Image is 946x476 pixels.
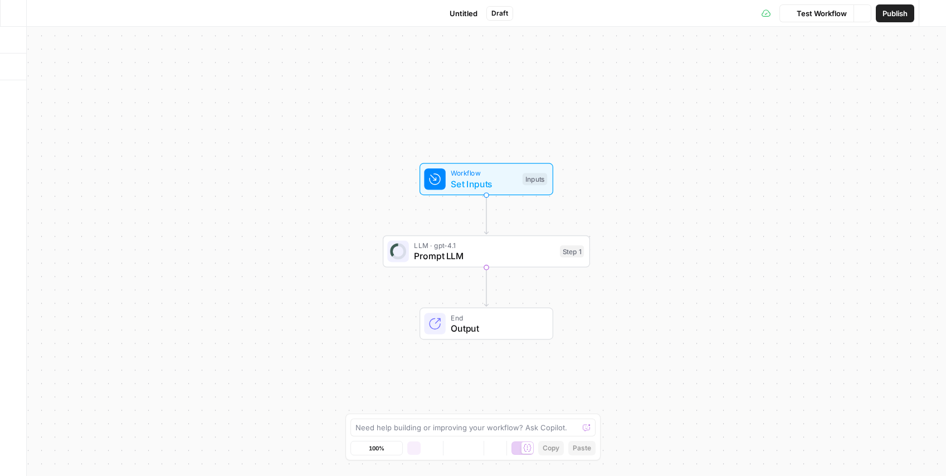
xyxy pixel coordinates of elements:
span: Paste [573,443,591,453]
div: Step 1 [560,245,584,258]
div: Inputs [523,173,547,186]
div: LLM · gpt-4.1Prompt LLMStep 1 [383,235,590,268]
span: Publish [882,8,908,19]
span: Untitled [450,8,477,19]
div: WorkflowSet InputsInputs [383,163,590,196]
button: Publish [876,4,914,22]
button: Paste [568,441,596,455]
button: Untitled [433,4,484,22]
span: 100% [369,444,384,453]
span: LLM · gpt-4.1 [414,240,554,251]
span: Output [451,322,542,335]
span: Set Inputs [451,177,517,191]
div: EndOutput [383,308,590,340]
g: Edge from start to step_1 [484,195,488,234]
button: Test Workflow [779,4,854,22]
span: Prompt LLM [414,249,554,263]
span: End [451,312,542,323]
g: Edge from step_1 to end [484,268,488,307]
span: Copy [543,443,559,453]
span: Draft [491,8,508,18]
span: Test Workflow [797,8,847,19]
span: Workflow [451,168,517,178]
button: Copy [538,441,564,455]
